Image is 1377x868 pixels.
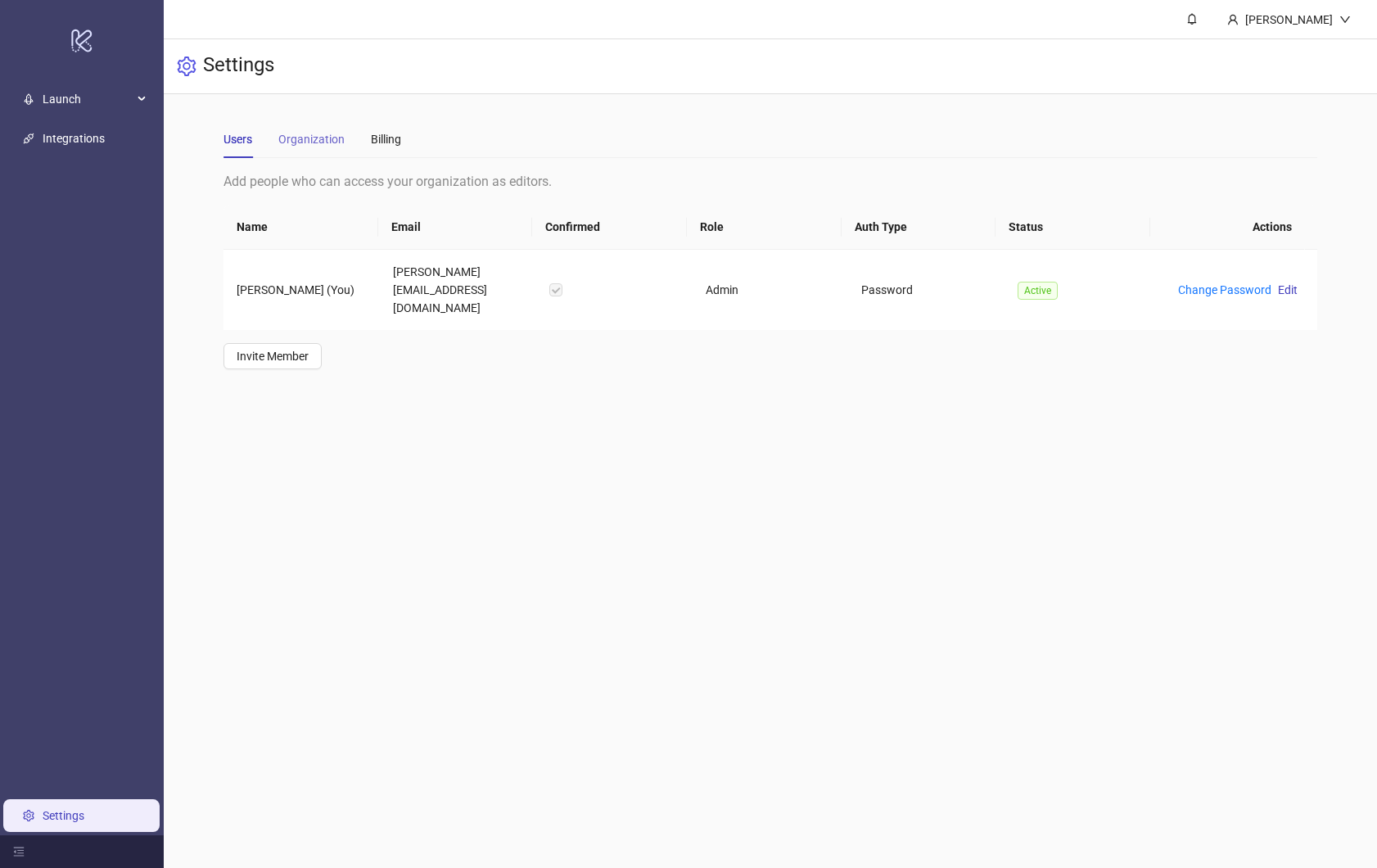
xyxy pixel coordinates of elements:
[23,94,34,106] span: rocket
[223,205,378,250] th: Name
[223,130,252,148] div: Users
[43,133,105,146] a: Integrations
[842,205,996,250] th: Auth Type
[1186,13,1198,25] span: bell
[371,130,401,148] div: Billing
[13,846,25,857] span: menu-fold
[237,350,309,363] span: Invite Member
[278,130,345,148] div: Organization
[693,250,849,330] td: Admin
[1150,205,1305,250] th: Actions
[1271,280,1304,300] button: Edit
[1278,283,1298,296] span: Edit
[223,171,1317,192] div: Add people who can access your organization as editors.
[223,343,322,369] button: Invite Member
[1178,283,1271,296] a: Change Password
[177,57,196,76] span: setting
[996,205,1150,250] th: Status
[1339,14,1351,25] span: down
[380,250,536,330] td: [PERSON_NAME][EMAIL_ADDRESS][DOMAIN_NAME]
[1227,14,1239,25] span: user
[1239,11,1339,29] div: [PERSON_NAME]
[532,205,687,250] th: Confirmed
[43,84,133,116] span: Launch
[687,205,842,250] th: Role
[1018,282,1058,300] span: Active
[203,52,274,80] h3: Settings
[223,250,380,330] td: [PERSON_NAME] (You)
[43,809,84,822] a: Settings
[848,250,1005,330] td: Password
[378,205,533,250] th: Email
